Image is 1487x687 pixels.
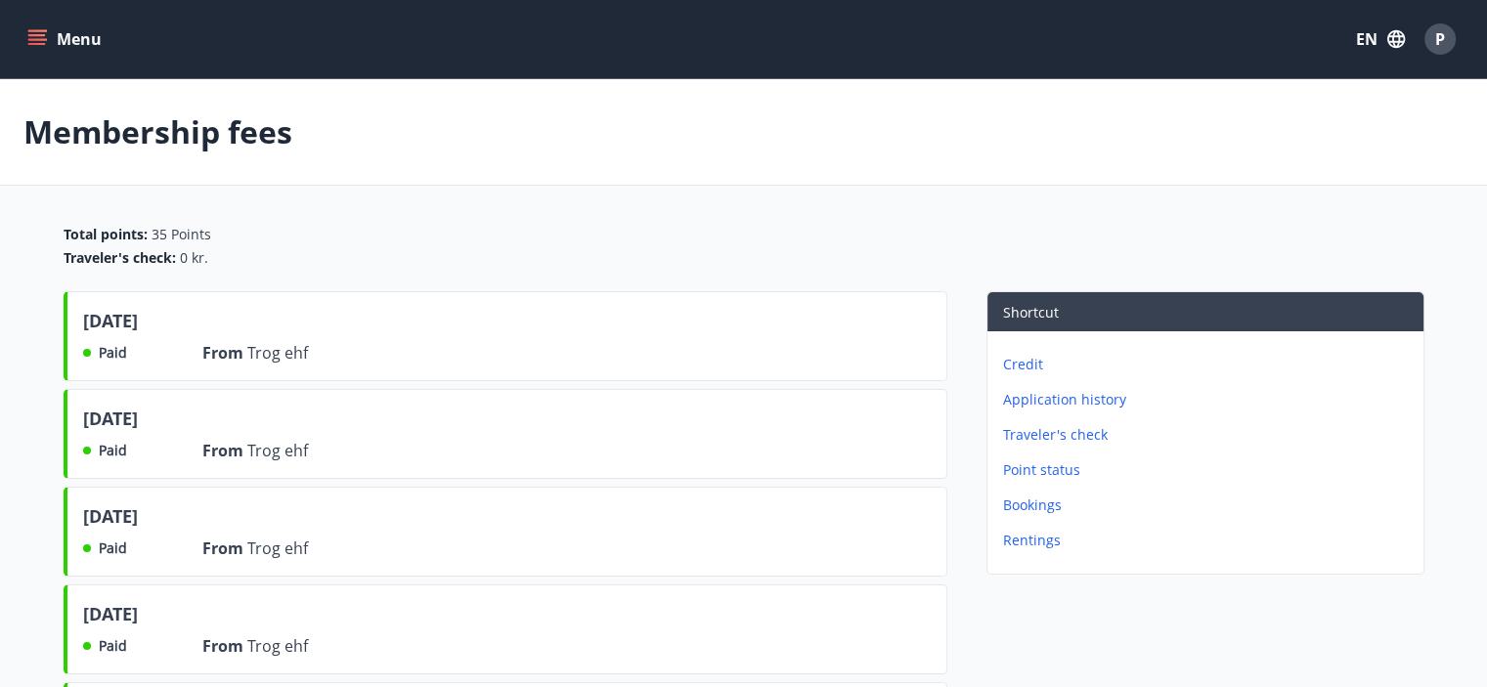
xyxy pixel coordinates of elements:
button: EN [1348,21,1413,57]
span: From [202,635,247,657]
span: 0 kr. [180,248,208,268]
span: [DATE] [83,406,138,439]
p: Bookings [1003,495,1416,515]
p: Credit [1003,355,1416,374]
span: Trog ehf [247,635,308,657]
span: Shortcut [1003,303,1059,322]
span: Paid [99,441,127,460]
button: P [1417,16,1464,63]
span: Trog ehf [247,537,308,559]
span: Trog ehf [247,440,308,461]
span: [DATE] [83,503,138,537]
span: From [202,342,247,364]
span: P [1435,28,1445,50]
p: Application history [1003,390,1416,409]
span: Paid [99,538,127,558]
span: 35 Points [152,225,211,244]
span: Paid [99,343,127,363]
span: [DATE] [83,601,138,634]
span: From [202,537,247,559]
span: Paid [99,636,127,656]
span: [DATE] [83,308,138,341]
span: Traveler's check : [64,248,176,268]
p: Traveler's check [1003,425,1416,445]
p: Rentings [1003,531,1416,550]
p: Point status [1003,460,1416,480]
span: Trog ehf [247,342,308,364]
p: Membership fees [23,110,292,153]
button: menu [23,21,109,57]
span: From [202,440,247,461]
span: Total points : [64,225,148,244]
